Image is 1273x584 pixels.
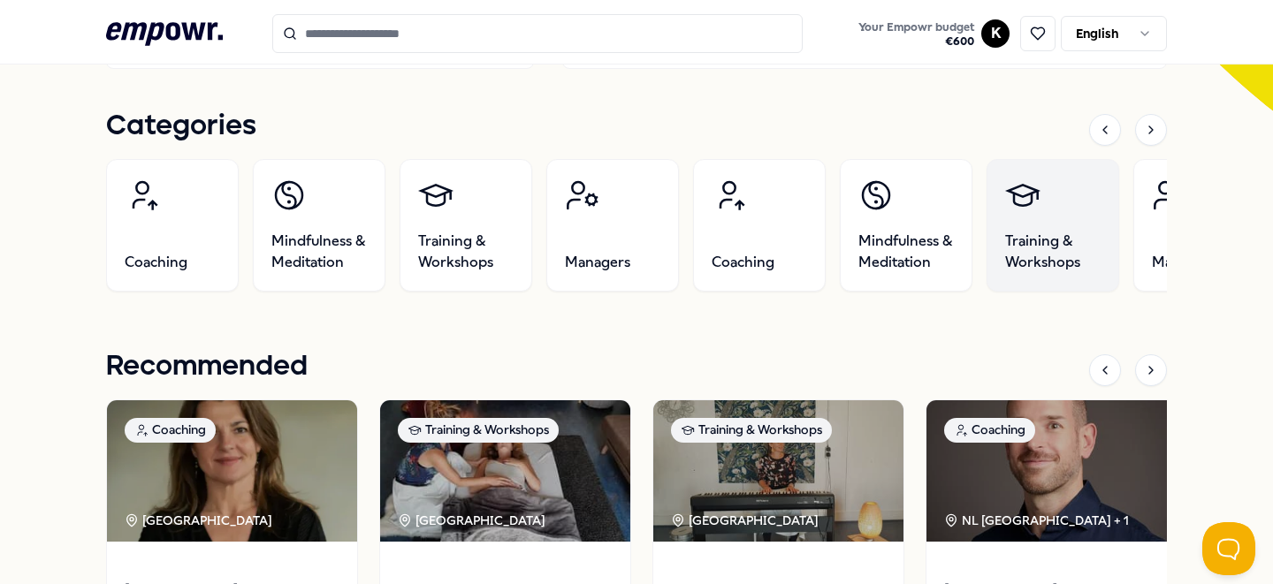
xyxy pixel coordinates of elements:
[418,231,514,273] span: Training & Workshops
[272,14,803,53] input: Search for products, categories or subcategories
[671,418,832,443] div: Training & Workshops
[106,159,239,292] a: Coaching
[944,511,1129,530] div: NL [GEOGRAPHIC_DATA] + 1
[855,17,978,52] button: Your Empowr budget€600
[106,345,308,389] h1: Recommended
[106,104,256,148] h1: Categories
[840,159,972,292] a: Mindfulness & Meditation
[1152,252,1217,273] span: Managers
[107,400,357,542] img: package image
[981,19,1010,48] button: K
[125,511,275,530] div: [GEOGRAPHIC_DATA]
[851,15,981,52] a: Your Empowr budget€600
[1133,159,1266,292] a: Managers
[253,159,385,292] a: Mindfulness & Meditation
[1005,231,1101,273] span: Training & Workshops
[712,252,774,273] span: Coaching
[546,159,679,292] a: Managers
[858,20,974,34] span: Your Empowr budget
[858,34,974,49] span: € 600
[653,400,903,542] img: package image
[565,252,630,273] span: Managers
[944,418,1035,443] div: Coaching
[671,511,821,530] div: [GEOGRAPHIC_DATA]
[693,159,826,292] a: Coaching
[398,511,548,530] div: [GEOGRAPHIC_DATA]
[398,418,559,443] div: Training & Workshops
[987,159,1119,292] a: Training & Workshops
[271,231,367,273] span: Mindfulness & Meditation
[400,159,532,292] a: Training & Workshops
[380,400,630,542] img: package image
[125,418,216,443] div: Coaching
[1202,522,1255,575] iframe: Help Scout Beacon - Open
[125,252,187,273] span: Coaching
[926,400,1177,542] img: package image
[858,231,954,273] span: Mindfulness & Meditation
